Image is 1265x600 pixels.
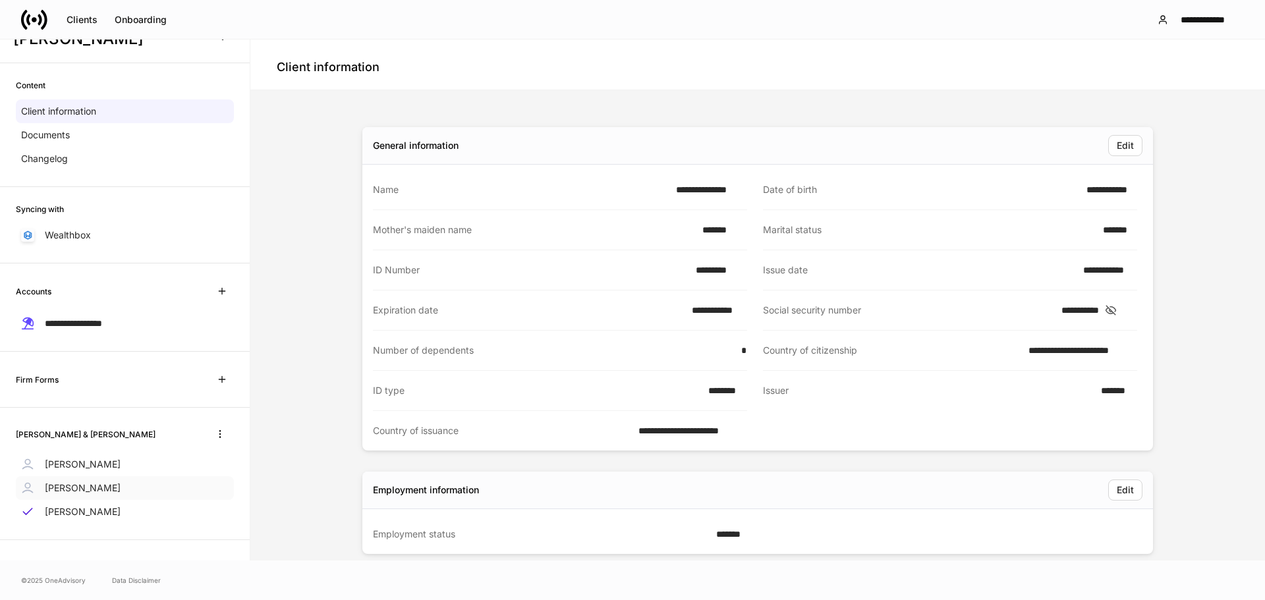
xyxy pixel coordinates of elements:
[21,152,68,165] p: Changelog
[16,452,234,476] a: [PERSON_NAME]
[373,183,668,196] div: Name
[16,428,155,441] h6: [PERSON_NAME] & [PERSON_NAME]
[763,344,1021,357] div: Country of citizenship
[763,263,1075,277] div: Issue date
[106,9,175,30] button: Onboarding
[763,384,1093,398] div: Issuer
[45,229,91,242] p: Wealthbox
[373,483,479,497] div: Employment information
[16,500,234,524] a: [PERSON_NAME]
[45,458,121,471] p: [PERSON_NAME]
[16,373,59,386] h6: Firm Forms
[1108,479,1142,501] button: Edit
[58,9,106,30] button: Clients
[16,476,234,500] a: [PERSON_NAME]
[1108,135,1142,156] button: Edit
[373,263,688,277] div: ID Number
[373,344,733,357] div: Number of dependents
[67,15,98,24] div: Clients
[1117,485,1134,495] div: Edit
[373,384,700,397] div: ID type
[373,223,694,236] div: Mother's maiden name
[115,15,167,24] div: Onboarding
[45,481,121,495] p: [PERSON_NAME]
[373,424,631,437] div: Country of issuance
[16,79,45,92] h6: Content
[21,105,96,118] p: Client information
[21,575,86,586] span: © 2025 OneAdvisory
[1117,141,1134,150] div: Edit
[112,575,161,586] a: Data Disclaimer
[373,528,708,541] div: Employment status
[16,99,234,123] a: Client information
[16,285,51,298] h6: Accounts
[21,128,70,142] p: Documents
[373,139,459,152] div: General information
[763,223,1095,236] div: Marital status
[373,304,684,317] div: Expiration date
[16,223,234,247] a: Wealthbox
[763,304,1054,317] div: Social security number
[16,147,234,171] a: Changelog
[763,183,1079,196] div: Date of birth
[16,123,234,147] a: Documents
[277,59,379,75] h4: Client information
[45,505,121,518] p: [PERSON_NAME]
[16,203,64,215] h6: Syncing with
